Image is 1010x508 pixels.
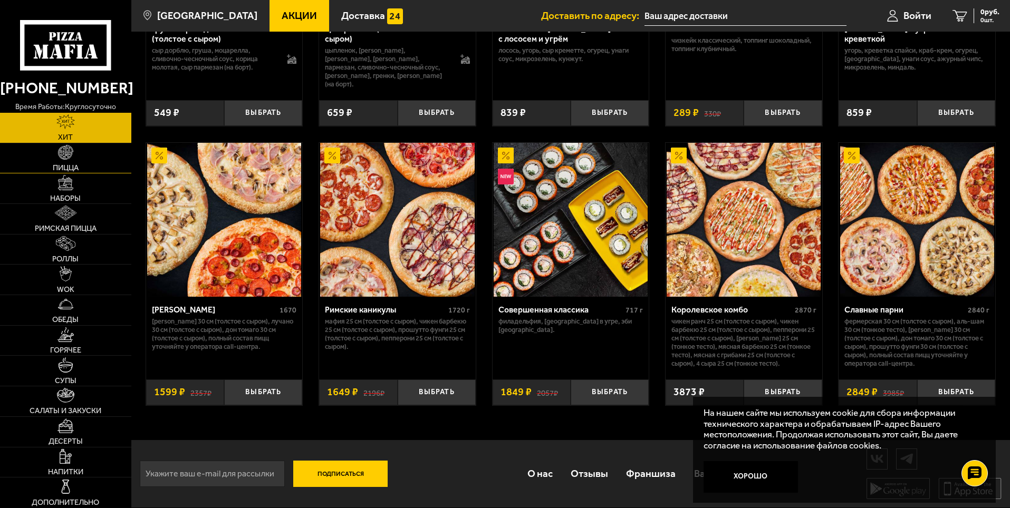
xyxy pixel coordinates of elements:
[154,108,179,118] span: 549 ₽
[325,46,450,89] p: цыпленок, [PERSON_NAME], [PERSON_NAME], [PERSON_NAME], пармезан, сливочно-чесночный соус, [PERSON...
[32,499,99,506] span: Дополнительно
[968,306,989,315] span: 2840 г
[883,387,904,397] s: 3985 ₽
[152,305,277,315] div: [PERSON_NAME]
[325,317,470,351] p: Мафия 25 см (толстое с сыром), Чикен Барбекю 25 см (толстое с сыром), Прошутто Фунги 25 см (толст...
[325,24,450,44] div: Цезарь 25 см (толстое с сыром)
[49,437,83,445] span: Десерты
[147,143,301,297] img: Хет Трик
[493,143,649,297] a: АкционныйНовинкаСовершенная классика
[398,100,476,126] button: Выбрать
[35,224,97,232] span: Римская пицца
[541,11,645,21] span: Доставить по адресу:
[190,387,211,397] s: 2357 ₽
[498,148,514,163] img: Акционный
[140,461,285,487] input: Укажите ваш e-mail для рассылки
[57,286,74,293] span: WOK
[53,164,79,171] span: Пицца
[50,194,81,202] span: Наборы
[224,379,302,405] button: Выбрать
[293,461,388,487] button: Подписаться
[146,143,303,297] a: АкционныйХет Трик
[30,407,101,414] span: Салаты и закуски
[847,108,872,118] span: 859 ₽
[980,8,999,16] span: 0 руб.
[571,100,649,126] button: Выбрать
[363,387,384,397] s: 2196 ₽
[498,24,623,44] div: Запеченный [PERSON_NAME] с лососем и угрём
[157,11,257,21] span: [GEOGRAPHIC_DATA]
[645,6,847,26] input: Ваш адрес доставки
[327,387,358,397] span: 1649 ₽
[498,46,643,63] p: лосось, угорь, Сыр креметте, огурец, унаги соус, микрозелень, кунжут.
[671,317,816,368] p: Чикен Ранч 25 см (толстое с сыром), Чикен Барбекю 25 см (толстое с сыром), Пепперони 25 см (толст...
[671,148,687,163] img: Акционный
[501,387,532,397] span: 1849 ₽
[58,133,73,141] span: Хит
[494,143,648,297] img: Совершенная классика
[498,305,623,315] div: Совершенная классика
[844,46,989,72] p: угорь, креветка спайси, краб-крем, огурец, [GEOGRAPHIC_DATA], унаги соус, ажурный чипс, микрозеле...
[327,108,352,118] span: 659 ₽
[903,11,931,21] span: Войти
[844,317,989,368] p: Фермерская 30 см (толстое с сыром), Аль-Шам 30 см (тонкое тесто), [PERSON_NAME] 30 см (толстое с ...
[562,456,617,491] a: Отзывы
[840,143,994,297] img: Славные парни
[501,108,526,118] span: 839 ₽
[704,108,721,118] s: 330 ₽
[52,316,79,323] span: Обеды
[839,143,995,297] a: АкционныйСлавные парни
[280,306,296,315] span: 1670
[387,8,403,24] img: 15daf4d41897b9f0e9f617042186c801.svg
[341,11,385,21] span: Доставка
[325,305,446,315] div: Римские каникулы
[571,379,649,405] button: Выбрать
[154,387,185,397] span: 1599 ₽
[152,317,297,351] p: [PERSON_NAME] 30 см (толстое с сыром), Лучано 30 см (толстое с сыром), Дон Томаго 30 см (толстое ...
[52,255,79,262] span: Роллы
[917,100,995,126] button: Выбрать
[152,46,277,72] p: сыр дорблю, груша, моцарелла, сливочно-чесночный соус, корица молотая, сыр пармезан (на борт).
[55,377,76,384] span: Супы
[674,387,705,397] span: 3873 ₽
[667,143,821,297] img: Королевское комбо
[324,148,340,163] img: Акционный
[282,11,317,21] span: Акции
[320,143,474,297] img: Римские каникулы
[48,468,83,475] span: Напитки
[518,456,561,491] a: О нас
[704,407,979,451] p: На нашем сайте мы используем cookie для сбора информации технического характера и обрабатываем IP...
[448,306,470,315] span: 1720 г
[844,24,969,44] div: [PERSON_NAME] с угрём и креветкой
[151,148,167,163] img: Акционный
[50,346,81,354] span: Горячее
[319,143,476,297] a: АкционныйРимские каникулы
[844,148,860,163] img: Акционный
[666,143,822,297] a: АкционныйКоролевское комбо
[498,317,643,334] p: Филадельфия, [GEOGRAPHIC_DATA] в угре, Эби [GEOGRAPHIC_DATA].
[980,17,999,23] span: 0 шт.
[674,108,699,118] span: 289 ₽
[398,379,476,405] button: Выбрать
[671,36,816,53] p: Чизкейк классический, топпинг шоколадный, топпинг клубничный.
[224,100,302,126] button: Выбрать
[795,306,816,315] span: 2870 г
[498,169,514,184] img: Новинка
[617,456,685,491] a: Франшиза
[844,305,965,315] div: Славные парни
[917,379,995,405] button: Выбрать
[626,306,643,315] span: 717 г
[704,461,799,493] button: Хорошо
[847,387,878,397] span: 2849 ₽
[152,24,277,44] div: Груша горгондзола 25 см (толстое с сыром)
[671,305,792,315] div: Королевское комбо
[744,379,822,405] button: Выбрать
[537,387,558,397] s: 2057 ₽
[744,100,822,126] button: Выбрать
[685,456,747,491] a: Вакансии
